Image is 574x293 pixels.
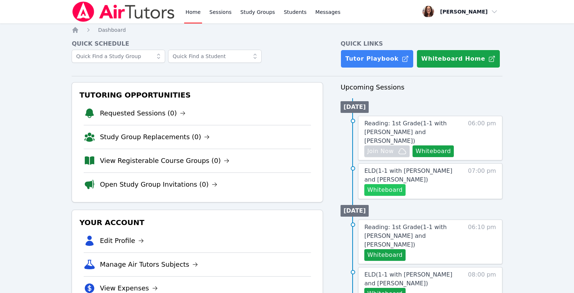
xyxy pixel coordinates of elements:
span: 06:10 pm [468,223,496,261]
span: Messages [315,8,341,16]
h3: Your Account [78,216,317,229]
span: 06:00 pm [468,119,496,157]
a: ELD(1-1 with [PERSON_NAME] and [PERSON_NAME]) [364,167,463,184]
a: Reading: 1st Grade(1-1 with [PERSON_NAME] and [PERSON_NAME]) [364,223,463,249]
span: Dashboard [98,27,126,33]
a: Requested Sessions (0) [100,108,186,118]
h3: Tutoring Opportunities [78,88,317,102]
a: Open Study Group Invitations (0) [100,179,217,190]
a: Dashboard [98,26,126,34]
a: Reading: 1st Grade(1-1 with [PERSON_NAME] and [PERSON_NAME]) [364,119,463,145]
span: Reading: 1st Grade ( 1-1 with [PERSON_NAME] and [PERSON_NAME] ) [364,224,447,248]
h3: Upcoming Sessions [341,82,502,92]
button: Whiteboard [364,249,406,261]
button: Whiteboard [364,184,406,196]
li: [DATE] [341,101,369,113]
button: Join Now [364,145,410,157]
img: Air Tutors [72,1,175,22]
a: Study Group Replacements (0) [100,132,210,142]
a: View Registerable Course Groups (0) [100,156,229,166]
h4: Quick Schedule [72,39,323,48]
a: ELD(1-1 with [PERSON_NAME] and [PERSON_NAME]) [364,270,463,288]
nav: Breadcrumb [72,26,502,34]
a: Edit Profile [100,236,144,246]
h4: Quick Links [341,39,502,48]
span: Reading: 1st Grade ( 1-1 with [PERSON_NAME] and [PERSON_NAME] ) [364,120,447,144]
a: Tutor Playbook [341,50,414,68]
li: [DATE] [341,205,369,217]
button: Whiteboard Home [417,50,500,68]
a: Manage Air Tutors Subjects [100,259,198,270]
button: Whiteboard [413,145,454,157]
span: ELD ( 1-1 with [PERSON_NAME] and [PERSON_NAME] ) [364,271,452,287]
span: 07:00 pm [468,167,496,196]
span: Join Now [367,147,394,156]
input: Quick Find a Study Group [72,50,165,63]
input: Quick Find a Student [168,50,262,63]
span: ELD ( 1-1 with [PERSON_NAME] and [PERSON_NAME] ) [364,167,452,183]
